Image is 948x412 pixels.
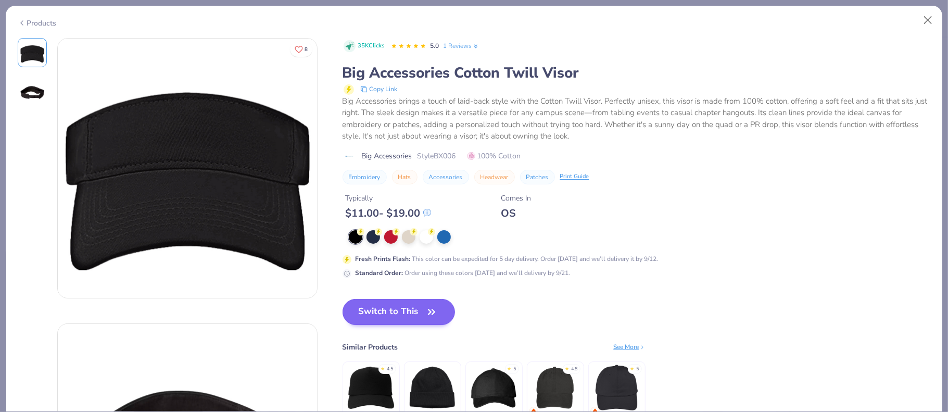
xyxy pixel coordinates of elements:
button: Hats [392,170,418,184]
div: Print Guide [560,172,589,181]
div: ★ [565,366,570,370]
div: ★ [508,366,512,370]
span: 100% Cotton [467,151,521,161]
button: copy to clipboard [357,83,401,95]
div: $ 11.00 - $ 19.00 [346,207,431,220]
strong: Standard Order : [356,269,403,277]
div: 4.8 [572,366,578,373]
div: Order using these colors [DATE] and we’ll delivery by 9/21. [356,268,571,278]
div: This color can be expedited for 5 day delivery. Order [DATE] and we’ll delivery it by 9/12. [356,254,659,264]
span: 8 [305,47,308,52]
div: Similar Products [343,342,398,353]
div: Comes In [501,193,532,204]
img: Front [58,39,317,298]
div: Typically [346,193,431,204]
strong: Fresh Prints Flash : [356,255,411,263]
div: See More [614,342,646,352]
span: Style BX006 [418,151,456,161]
div: 4.5 [387,366,394,373]
img: Front [20,40,45,65]
div: ★ [630,366,635,370]
button: Close [918,10,938,30]
a: 1 Reviews [444,41,479,51]
button: Patches [520,170,555,184]
button: Embroidery [343,170,387,184]
span: Big Accessories [362,151,412,161]
img: brand logo [343,152,357,160]
button: Headwear [474,170,515,184]
button: Switch to This [343,299,456,325]
button: Like [290,42,312,57]
div: ★ [381,366,385,370]
span: 35K Clicks [358,42,385,51]
div: 5.0 Stars [391,38,426,55]
div: Big Accessories brings a touch of laid-back style with the Cotton Twill Visor. Perfectly unisex, ... [343,95,931,142]
button: Accessories [423,170,469,184]
div: 5 [514,366,516,373]
img: Back [20,80,45,105]
div: OS [501,207,532,220]
span: 5.0 [431,42,439,50]
div: Big Accessories Cotton Twill Visor [343,63,931,83]
div: Products [18,18,57,29]
div: 5 [637,366,639,373]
